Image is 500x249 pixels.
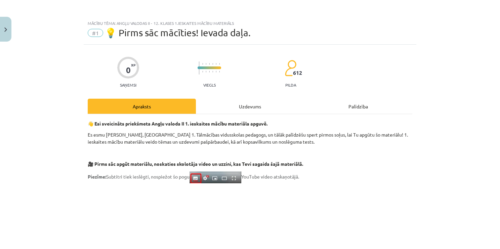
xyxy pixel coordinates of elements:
[219,71,220,72] img: icon-short-line-57e1e144782c952c97e751825c79c345078a6d821885a25fce030b3d8c18986b.svg
[212,71,213,72] img: icon-short-line-57e1e144782c952c97e751825c79c345078a6d821885a25fce030b3d8c18986b.svg
[196,99,304,114] div: Uzdevums
[126,65,131,75] div: 0
[88,120,267,127] strong: 👋 Esi sveicināts priekšmeta Angļu valoda II 1. ieskaites mācību materiāla apguvē.
[4,28,7,32] img: icon-close-lesson-0947bae3869378f0d4975bcd49f059093ad1ed9edebbc8119c70593378902aed.svg
[202,71,203,72] img: icon-short-line-57e1e144782c952c97e751825c79c345078a6d821885a25fce030b3d8c18986b.svg
[209,71,210,72] img: icon-short-line-57e1e144782c952c97e751825c79c345078a6d821885a25fce030b3d8c18986b.svg
[88,29,103,37] span: #1
[88,21,412,26] div: Mācību tēma: Angļu valodas ii - 12. klases 1.ieskaites mācību materiāls
[219,63,220,65] img: icon-short-line-57e1e144782c952c97e751825c79c345078a6d821885a25fce030b3d8c18986b.svg
[88,99,196,114] div: Apraksts
[131,63,135,67] span: XP
[88,161,303,167] strong: 🎥 Pirms sāc apgūt materiālu, noskaties skolotāja video un uzzini, kas Tevi sagaida šajā materiālā.
[117,83,139,87] p: Saņemsi
[88,173,299,180] span: Subtitri tiek ieslēgti, nospiežot šo pogu YouTube video atskaņotājā.
[88,131,412,145] p: Es esmu [PERSON_NAME], [GEOGRAPHIC_DATA] 1. Tālmācības vidusskolas pedagogs, un tālāk palīdzēšu s...
[285,83,296,87] p: pilda
[293,70,302,76] span: 612
[212,63,213,65] img: icon-short-line-57e1e144782c952c97e751825c79c345078a6d821885a25fce030b3d8c18986b.svg
[88,173,106,180] strong: Piezīme:
[203,83,216,87] p: Viegls
[105,27,251,38] span: 💡 Pirms sāc mācīties! Ievada daļa.
[202,63,203,65] img: icon-short-line-57e1e144782c952c97e751825c79c345078a6d821885a25fce030b3d8c18986b.svg
[285,60,296,77] img: students-c634bb4e5e11cddfef0936a35e636f08e4e9abd3cc4e673bd6f9a4125e45ecb1.svg
[304,99,412,114] div: Palīdzība
[209,63,210,65] img: icon-short-line-57e1e144782c952c97e751825c79c345078a6d821885a25fce030b3d8c18986b.svg
[199,61,200,74] img: icon-long-line-d9ea69661e0d244f92f715978eff75569469978d946b2353a9bb055b3ed8787d.svg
